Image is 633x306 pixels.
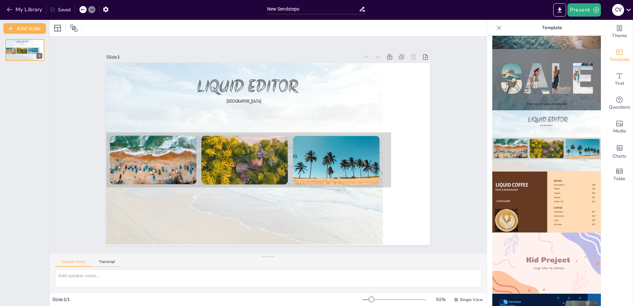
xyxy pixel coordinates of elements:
button: Speaker Notes [55,260,92,267]
span: [GEOGRAPHIC_DATA] [226,99,262,104]
button: Transcript [92,260,122,267]
span: Single View [460,297,483,302]
div: Change the overall theme [606,20,633,44]
button: C v [612,3,624,17]
div: Add images, graphics, shapes or video [606,115,633,139]
div: Add text boxes [606,68,633,91]
span: Position [70,24,78,32]
span: Template [609,56,630,63]
img: thumb-6.png [492,49,601,110]
div: Add charts and graphs [606,139,633,163]
span: Table [613,175,625,182]
span: LIQUID EDITOR [16,40,28,43]
input: Insert title [267,4,359,14]
img: thumb-8.png [492,172,601,233]
span: LIQUID EDITOR [197,75,298,99]
span: Theme [612,32,627,39]
img: thumb-7.png [492,110,601,172]
div: 1 [36,53,42,59]
div: Slide 1 / 1 [52,296,363,303]
div: Slide 1 [106,54,359,60]
button: Add slide [3,23,46,34]
div: Add ready made slides [606,44,633,68]
span: [GEOGRAPHIC_DATA] [20,43,24,44]
div: Add a table [606,163,633,187]
button: Export to PowerPoint [553,3,566,17]
span: Media [613,127,626,135]
span: Charts [612,153,626,160]
button: Present [567,3,601,17]
img: thumb-9.png [492,232,601,294]
div: Saved [50,7,71,13]
span: Text [615,80,624,87]
div: Get real-time input from your audience [606,91,633,115]
div: C v [612,4,624,16]
div: Layout [52,23,63,33]
div: 51 % [433,296,449,303]
div: 1 [5,39,44,61]
button: My Library [5,4,45,15]
span: Questions [609,104,630,111]
p: Template [504,20,600,36]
